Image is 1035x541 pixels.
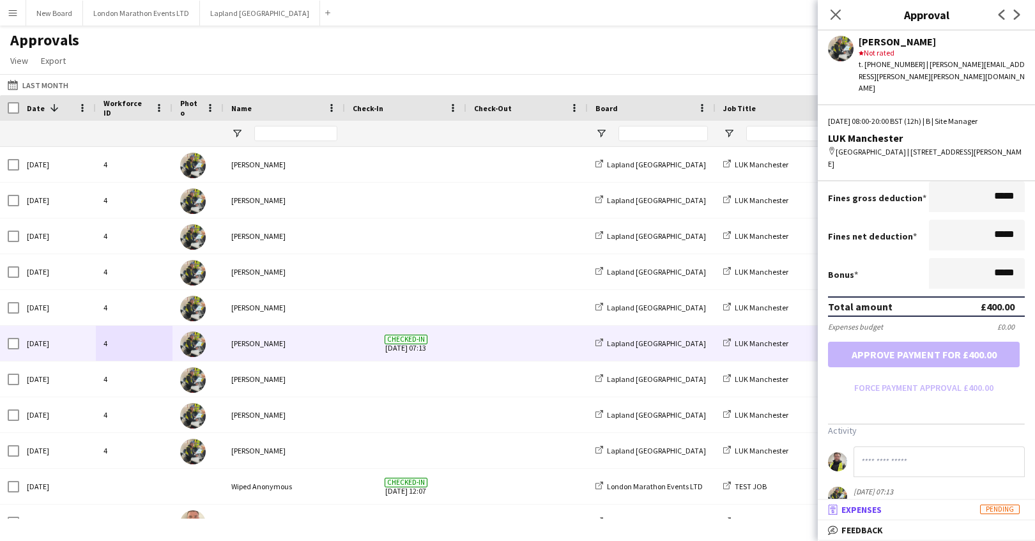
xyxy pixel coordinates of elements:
div: £0.00 [997,322,1025,331]
span: Export [41,55,66,66]
div: Expenses budget [828,322,883,331]
span: Lapland [GEOGRAPHIC_DATA] [607,446,706,455]
span: Date [27,103,45,113]
img: Oliver Kent [180,224,206,250]
div: [PERSON_NAME] [859,36,1025,47]
span: Lapland [GEOGRAPHIC_DATA] [607,303,706,312]
div: 4 [96,147,172,182]
span: Lapland [GEOGRAPHIC_DATA] [607,267,706,277]
div: [PERSON_NAME] [224,290,345,325]
div: [PERSON_NAME] [224,254,345,289]
span: LUK Manchester [735,195,788,205]
span: TEST JOB [735,482,767,491]
button: Lapland [GEOGRAPHIC_DATA] [200,1,320,26]
a: London Marathon Events LTD [595,482,703,491]
div: [PERSON_NAME] [224,505,345,540]
img: Oliver Kent [180,188,206,214]
div: [DATE] 08:00-20:00 BST (12h) | B | Site Manager [828,116,1025,127]
button: New Board [26,1,83,26]
a: TEST JOB [723,482,767,491]
span: Feedback [841,524,883,536]
button: Open Filter Menu [723,128,735,139]
span: LUK Manchester [735,446,788,455]
div: £400.00 [981,300,1015,313]
div: [PERSON_NAME] [224,326,345,361]
span: LUK Manchester [735,303,788,312]
label: Bonus [828,269,858,280]
a: LUK Manchester [723,160,788,169]
button: Open Filter Menu [595,128,607,139]
input: Board Filter Input [618,126,708,141]
span: LUK Manchester [735,231,788,241]
a: Lapland [GEOGRAPHIC_DATA] [595,303,706,312]
img: Oliver Kent [180,331,206,357]
div: "CHECKED-IN" [854,496,901,506]
div: [DATE] [19,362,96,397]
span: LUK Manchester [735,374,788,384]
div: [DATE] [19,183,96,218]
span: [DATE] 07:13 [353,326,459,361]
span: [DATE] 12:07 [353,469,459,504]
a: London Marathon Events LTD [595,517,703,527]
span: LUK Manchester [735,267,788,277]
div: 4 [96,433,172,468]
a: Lapland [GEOGRAPHIC_DATA] [595,231,706,241]
div: [DATE] [19,469,96,504]
span: Lapland [GEOGRAPHIC_DATA] [607,374,706,384]
h3: Approval [818,6,1035,23]
a: LUK Manchester [723,446,788,455]
span: Photo [180,98,201,118]
a: Lapland [GEOGRAPHIC_DATA] [595,160,706,169]
span: LUK Manchester [735,410,788,420]
img: Oliver Kent [180,367,206,393]
img: Oliver Kent [180,153,206,178]
img: Oliver Kent [180,296,206,321]
span: Lapland [GEOGRAPHIC_DATA] [607,160,706,169]
a: Lapland [GEOGRAPHIC_DATA] [595,374,706,384]
div: 4 [96,218,172,254]
a: Lapland [GEOGRAPHIC_DATA] [595,195,706,205]
a: Lapland [GEOGRAPHIC_DATA] [595,446,706,455]
span: LUK Manchester [735,339,788,348]
div: [PERSON_NAME] [224,433,345,468]
span: Expenses [841,504,882,515]
span: London Marathon Events LTD [607,482,703,491]
a: View [5,52,33,69]
div: [DATE] [19,290,96,325]
img: Joe Daniels [180,510,206,536]
a: LUK Manchester [723,303,788,312]
div: [PERSON_NAME] [224,183,345,218]
a: LUK Manchester [723,231,788,241]
div: [DATE] [19,326,96,361]
a: LUK Manchester [723,267,788,277]
span: Check-In [353,103,383,113]
span: London Marathon Events LTD [607,517,703,527]
div: [DATE] [19,433,96,468]
mat-expansion-panel-header: Feedback [818,521,1035,540]
span: Name [231,103,252,113]
a: Lapland [GEOGRAPHIC_DATA] [595,267,706,277]
span: Workforce ID [103,98,149,118]
button: Open Filter Menu [231,128,243,139]
div: [PERSON_NAME] [224,397,345,432]
img: Oliver Kent [180,403,206,429]
div: LUK Manchester [828,132,1025,144]
span: View [10,55,28,66]
div: [DATE] [19,147,96,182]
span: LME - The Big Half 2025 [735,517,809,527]
button: London Marathon Events LTD [83,1,200,26]
span: Pending [980,505,1020,514]
div: [DATE] [19,397,96,432]
div: [PERSON_NAME] [224,147,345,182]
div: [DATE] [19,505,96,540]
div: 4 [96,397,172,432]
span: Lapland [GEOGRAPHIC_DATA] [607,410,706,420]
div: 4 [96,362,172,397]
mat-expansion-panel-header: ExpensesPending [818,500,1035,519]
div: Wiped Anonymous [224,469,345,504]
a: Lapland [GEOGRAPHIC_DATA] [595,339,706,348]
span: Checked-in [385,478,427,487]
div: t. [PHONE_NUMBER] | [PERSON_NAME][EMAIL_ADDRESS][PERSON_NAME][PERSON_NAME][DOMAIN_NAME] [859,59,1025,94]
div: 4 [96,326,172,361]
a: LUK Manchester [723,339,788,348]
